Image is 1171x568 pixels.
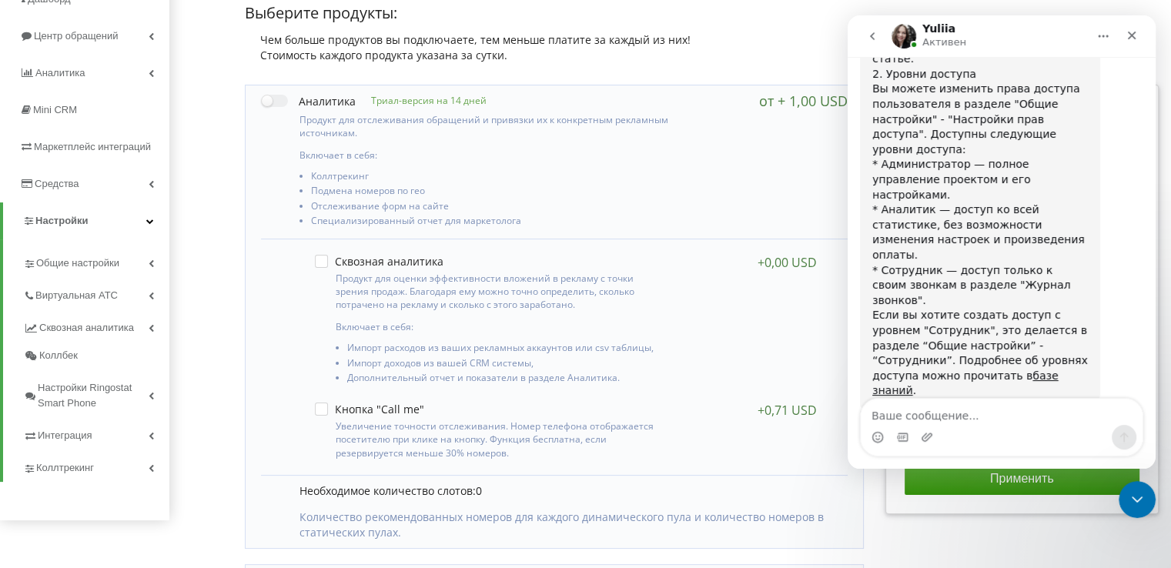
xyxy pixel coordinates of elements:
a: Настройки Ringostat Smart Phone [23,369,169,417]
button: Средство выбора GIF-файла [49,416,61,428]
label: Аналитика [261,93,356,109]
p: Включает в себя: [336,320,666,333]
a: Коллтрекинг [23,449,169,482]
span: Сквозная аналитика [39,320,134,336]
div: Чем больше продуктов вы подключаете, тем меньше платите за каждый из них! [245,32,864,48]
p: Необходимое количество слотов: [299,483,832,499]
span: Маркетплейс интеграций [34,141,151,152]
a: Коллбек [23,342,169,369]
button: Применить [905,463,1139,495]
span: Общие настройки [36,256,119,271]
span: Настройки Ringostat Smart Phone [38,380,149,411]
textarea: Ваше сообщение... [13,383,295,409]
span: 0 [476,483,482,498]
iframe: Intercom live chat [848,15,1156,469]
li: Подмена номеров по гео [311,185,671,200]
iframe: Intercom live chat [1119,481,1156,518]
p: Увеличение точности отслеживания. Номер телефона отображается посетителю при клике на кнопку. Фун... [336,419,666,459]
a: Виртуальная АТС [23,277,169,309]
div: Стоимость каждого продукта указана за сутки. [245,48,864,63]
p: Триал-версия на 14 дней [356,94,487,107]
span: Коллбек [39,348,78,363]
p: Включает в себя: [299,149,671,162]
li: Специализированный отчет для маркетолога [311,216,671,230]
span: Средства [35,178,79,189]
p: Продукт для оценки эффективности вложений в рекламу с точки зрения продаж. Благодаря ему можно то... [336,272,666,311]
label: Сквозная аналитика [315,255,443,268]
a: Настройки [3,202,169,239]
li: Импорт доходов из вашей CRM системы, [347,358,666,373]
span: Коллтрекинг [36,460,94,476]
a: Сквозная аналитика [23,309,169,342]
label: Кнопка "Call me" [315,403,424,416]
li: Дополнительный отчет и показатели в разделе Аналитика. [347,373,666,387]
p: Выберите продукты: [245,2,864,25]
li: Коллтрекинг [311,171,671,185]
li: Импорт расходов из ваших рекламных аккаунтов или csv таблицы, [347,342,666,357]
p: Количество рекомендованных номеров для каждого динамического пула и количество номеров в статичес... [299,510,832,540]
p: Продукт для отслеживания обращений и привязки их к конкретным рекламным источникам. [299,113,671,139]
span: Mini CRM [33,104,77,115]
div: от + 1,00 USD [759,93,848,109]
span: Интеграция [38,428,92,443]
a: Общие настройки [23,245,169,277]
div: +0,71 USD [758,403,817,418]
button: Средство выбора эмодзи [24,416,36,428]
span: Настройки [35,215,89,226]
div: +0,00 USD [758,255,817,270]
li: Отслеживание форм на сайте [311,201,671,216]
a: Интеграция [23,417,169,449]
button: Отправить сообщение… [264,409,289,434]
span: Виртуальная АТС [35,288,118,303]
span: Аналитика [35,67,85,79]
button: Добавить вложение [73,416,85,428]
span: Центр обращений [34,30,118,42]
